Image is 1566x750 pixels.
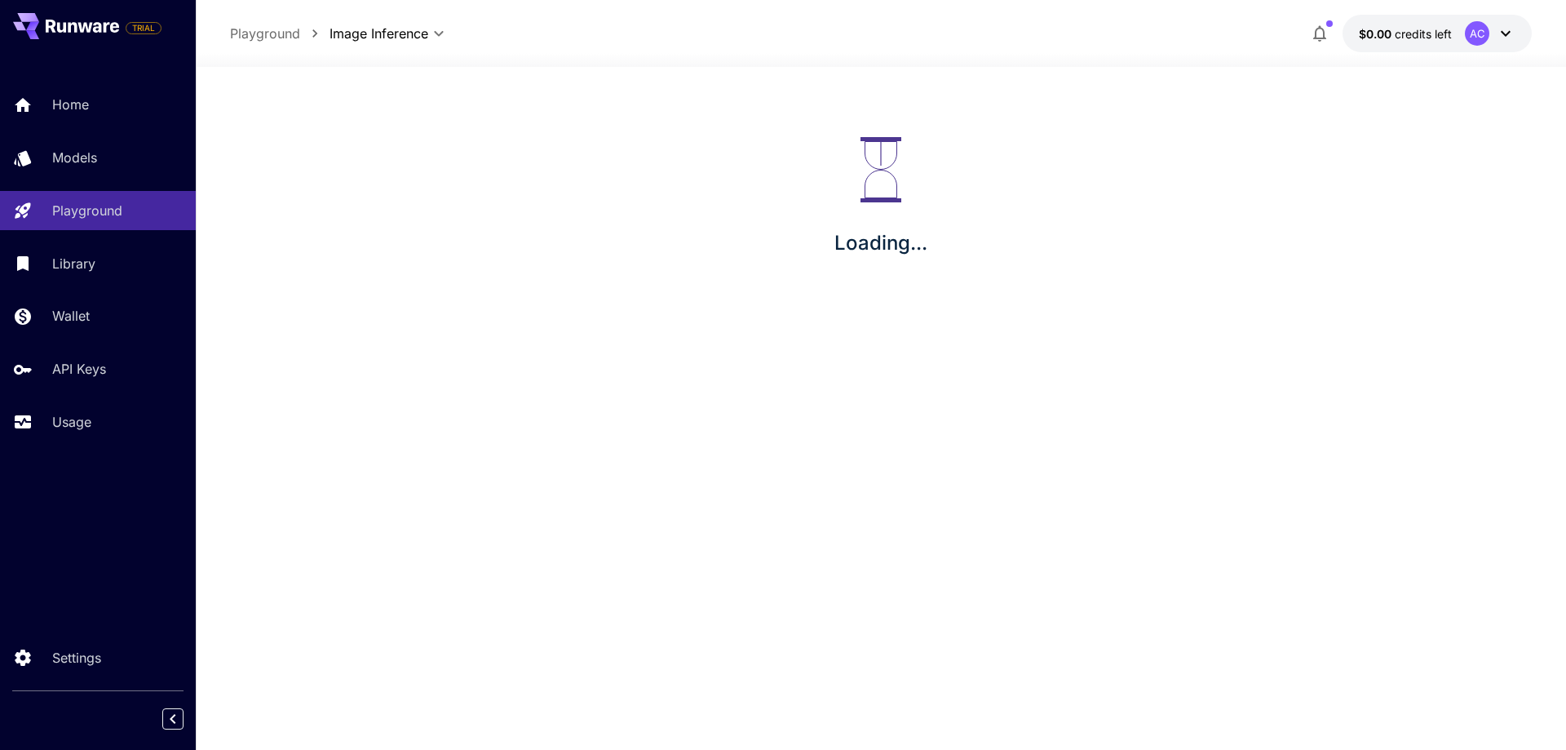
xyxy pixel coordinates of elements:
[52,201,122,220] p: Playground
[230,24,300,43] a: Playground
[126,18,161,38] span: Add your payment card to enable full platform functionality.
[162,708,184,730] button: Collapse sidebar
[52,95,89,114] p: Home
[52,254,95,273] p: Library
[175,704,196,734] div: Collapse sidebar
[52,148,97,167] p: Models
[1343,15,1532,52] button: $0.00AC
[1359,27,1395,41] span: $0.00
[52,412,91,432] p: Usage
[330,24,428,43] span: Image Inference
[1465,21,1489,46] div: AC
[52,648,101,668] p: Settings
[1359,25,1452,42] div: $0.00
[126,22,161,34] span: TRIAL
[1395,27,1452,41] span: credits left
[52,359,106,379] p: API Keys
[52,306,90,326] p: Wallet
[230,24,330,43] nav: breadcrumb
[834,229,927,258] p: Loading...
